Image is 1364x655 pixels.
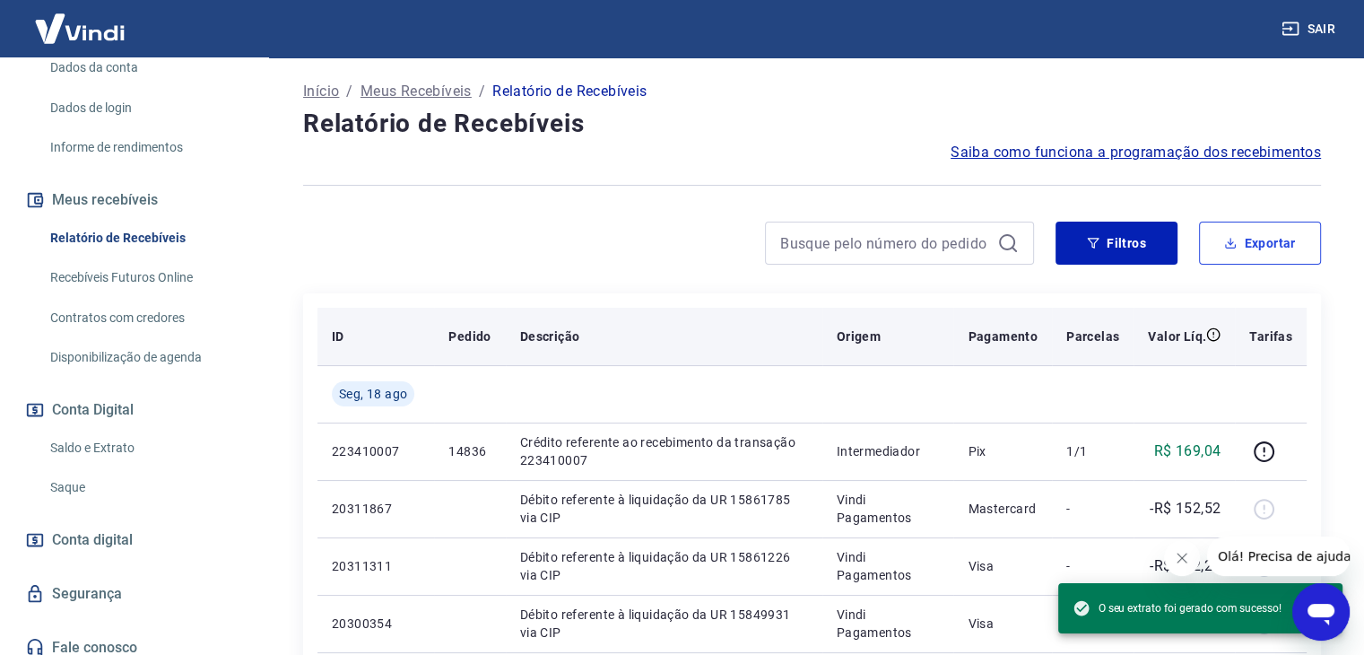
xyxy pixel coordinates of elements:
a: Saque [43,469,247,506]
p: / [346,81,352,102]
p: Pedido [448,327,491,345]
p: Débito referente à liquidação da UR 15849931 via CIP [520,606,808,642]
span: Conta digital [52,528,133,553]
p: 223410007 [332,442,420,460]
p: Mastercard [968,500,1038,518]
p: 20311867 [332,500,420,518]
p: Pagamento [968,327,1038,345]
p: 14836 [448,442,491,460]
button: Sair [1278,13,1342,46]
a: Relatório de Recebíveis [43,220,247,257]
p: Tarifas [1249,327,1292,345]
p: Crédito referente ao recebimento da transação 223410007 [520,433,808,469]
p: R$ 169,04 [1154,441,1221,462]
p: Visa [968,557,1038,575]
a: Conta digital [22,520,247,560]
iframe: Mensagem da empresa [1207,537,1350,576]
p: Parcelas [1066,327,1119,345]
p: -R$ 342,23 [1150,555,1221,577]
p: Débito referente à liquidação da UR 15861785 via CIP [520,491,808,527]
p: Débito referente à liquidação da UR 15861226 via CIP [520,548,808,584]
p: / [479,81,485,102]
a: Saiba como funciona a programação dos recebimentos [951,142,1321,163]
p: Vindi Pagamentos [837,491,940,527]
iframe: Fechar mensagem [1164,540,1200,576]
p: Vindi Pagamentos [837,548,940,584]
p: 20311311 [332,557,420,575]
p: Valor Líq. [1148,327,1206,345]
p: - [1066,500,1119,518]
p: Relatório de Recebíveis [492,81,647,102]
a: Saldo e Extrato [43,430,247,467]
img: Vindi [22,1,138,56]
p: - [1066,557,1119,575]
iframe: Botão para abrir a janela de mensagens [1292,583,1350,641]
a: Segurança [22,574,247,614]
p: ID [332,327,344,345]
a: Informe de rendimentos [43,129,247,166]
p: Visa [968,615,1038,633]
span: O seu extrato foi gerado com sucesso! [1073,599,1281,617]
p: 1/1 [1066,442,1119,460]
p: Vindi Pagamentos [837,606,940,642]
a: Início [303,81,339,102]
a: Meus Recebíveis [361,81,472,102]
span: Olá! Precisa de ajuda? [11,13,151,27]
p: Pix [968,442,1038,460]
p: 20300354 [332,615,420,633]
a: Dados da conta [43,49,247,86]
p: Descrição [520,327,580,345]
button: Conta Digital [22,390,247,430]
p: -R$ 152,52 [1150,498,1221,520]
a: Contratos com credores [43,300,247,336]
p: Intermediador [837,442,940,460]
a: Disponibilização de agenda [43,339,247,376]
button: Meus recebíveis [22,180,247,220]
span: Seg, 18 ago [339,385,407,403]
a: Dados de login [43,90,247,127]
h4: Relatório de Recebíveis [303,106,1321,142]
button: Filtros [1056,222,1177,265]
a: Recebíveis Futuros Online [43,259,247,296]
input: Busque pelo número do pedido [780,230,990,257]
p: Origem [837,327,881,345]
button: Exportar [1199,222,1321,265]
